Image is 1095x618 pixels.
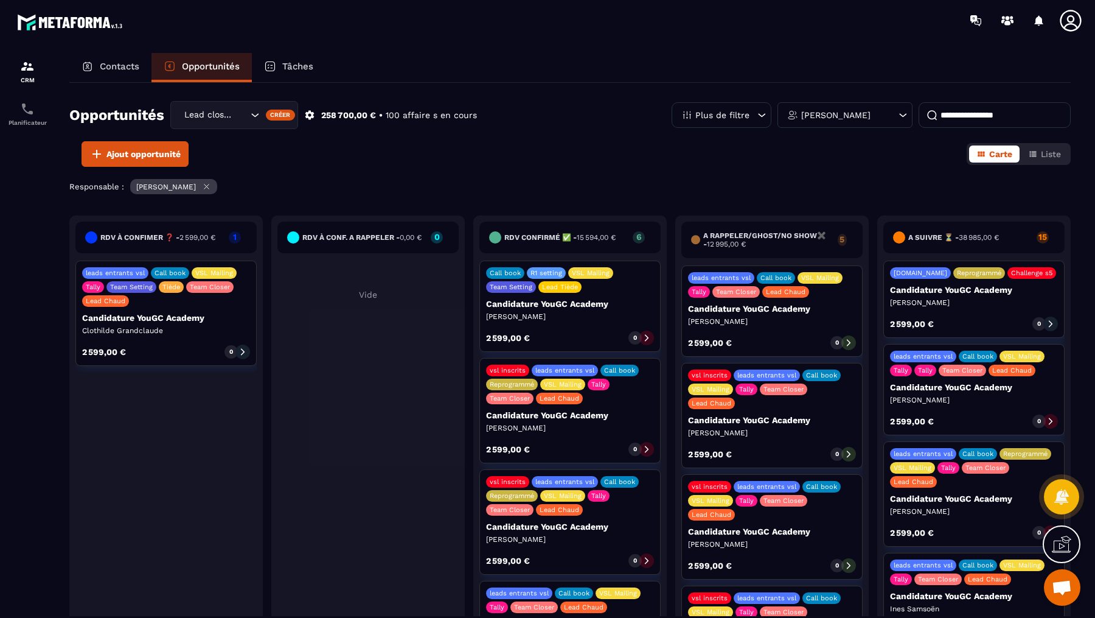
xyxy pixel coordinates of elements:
[890,382,1058,392] p: Candidature YouGC Academy
[992,367,1032,374] p: Lead Chaud
[1037,320,1041,328] p: 0
[182,61,240,72] p: Opportunités
[737,483,796,491] p: leads entrants vsl
[486,410,654,420] p: Candidature YouGC Academy
[591,492,606,500] p: Tally
[1037,233,1049,241] p: 15
[688,415,856,425] p: Candidature YouGC Academy
[302,233,422,242] h6: RDV à conf. A RAPPELER -
[835,339,839,347] p: 0
[486,445,530,454] p: 2 599,00 €
[633,445,637,454] p: 0
[894,561,953,569] p: leads entrants vsl
[890,298,1058,307] p: [PERSON_NAME]
[252,53,325,82] a: Tâches
[69,182,124,191] p: Responsable :
[155,269,186,277] p: Call book
[490,367,526,374] p: vsl inscrits
[763,497,804,505] p: Team Closer
[801,111,871,119] p: [PERSON_NAME]
[894,478,933,486] p: Lead Chaud
[386,110,477,121] p: 100 affaire s en cours
[490,269,521,277] p: Call book
[82,313,250,323] p: Candidature YouGC Academy
[490,589,549,597] p: leads entrants vsl
[542,283,578,291] p: Lead Tiède
[692,608,729,616] p: VSL Mailing
[692,594,728,602] p: vsl inscrits
[737,371,796,379] p: leads entrants vsl
[703,231,831,248] h6: A RAPPELER/GHOST/NO SHOW✖️ -
[1037,417,1041,426] p: 0
[486,535,654,544] p: [PERSON_NAME]
[1003,353,1041,360] p: VSL Mailing
[490,478,526,486] p: vsl inscrits
[838,235,847,244] p: 5
[564,603,603,611] p: Lead Chaud
[190,283,230,291] p: Team Closer
[890,285,1058,295] p: Candidature YouGC Academy
[806,483,837,491] p: Call book
[1011,269,1052,277] p: Challenge s5
[86,283,100,291] p: Tally
[544,381,582,388] p: VSL Mailing
[181,108,235,122] span: Lead closing
[692,497,729,505] p: VSL Mailing
[544,492,582,500] p: VSL Mailing
[918,367,933,374] p: Tally
[890,507,1058,516] p: [PERSON_NAME]
[763,608,804,616] p: Team Closer
[591,381,606,388] p: Tally
[486,312,654,321] p: [PERSON_NAME]
[106,148,181,160] span: Ajout opportunité
[942,367,982,374] p: Team Closer
[604,367,635,374] p: Call book
[894,575,908,583] p: Tally
[763,385,804,393] p: Team Closer
[688,339,732,347] p: 2 599,00 €
[110,283,153,291] p: Team Setting
[400,233,422,242] span: 0,00 €
[504,233,616,242] h6: Rdv confirmé ✅ -
[737,594,796,602] p: leads entrants vsl
[540,506,579,514] p: Lead Chaud
[431,233,443,241] p: 0
[179,233,215,242] span: 2 599,00 €
[965,464,1006,472] p: Team Closer
[82,141,189,167] button: Ajout opportunité
[806,594,837,602] p: Call book
[229,348,233,356] p: 0
[69,103,164,127] h2: Opportunités
[962,353,993,360] p: Call book
[633,557,637,565] p: 0
[277,290,459,300] p: Vide
[890,528,934,537] p: 2 599,00 €
[894,269,947,277] p: [DOMAIN_NAME]
[633,233,645,241] p: 6
[558,589,589,597] p: Call book
[969,146,1020,163] button: Carte
[86,297,125,305] p: Lead Chaud
[599,589,637,597] p: VSL Mailing
[490,283,532,291] p: Team Setting
[379,110,383,121] p: •
[688,317,856,326] p: [PERSON_NAME]
[490,492,534,500] p: Reprogrammé
[962,561,993,569] p: Call book
[941,464,956,472] p: Tally
[282,61,313,72] p: Tâches
[739,385,754,393] p: Tally
[894,367,908,374] p: Tally
[3,93,52,135] a: schedulerschedulerPlanificateur
[890,395,1058,405] p: [PERSON_NAME]
[266,110,296,121] div: Créer
[577,233,616,242] span: 15 594,00 €
[688,527,856,536] p: Candidature YouGC Academy
[688,428,856,438] p: [PERSON_NAME]
[962,450,993,458] p: Call book
[716,288,756,296] p: Team Closer
[572,269,610,277] p: VSL Mailing
[918,575,958,583] p: Team Closer
[151,53,252,82] a: Opportunités
[486,557,530,565] p: 2 599,00 €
